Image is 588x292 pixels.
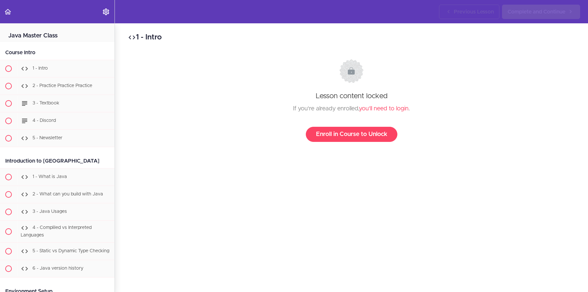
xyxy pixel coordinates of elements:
[32,174,67,179] span: 1 - What is Java
[102,8,110,16] svg: Settings Menu
[502,5,580,19] a: Complete and Continue
[4,8,12,16] svg: Back to course curriculum
[134,104,569,114] div: If you're already enrolled, .
[134,59,569,142] div: Lesson content locked
[32,66,48,71] span: 1 - Intro
[32,136,62,140] span: 5 - Newsletter
[32,83,92,88] span: 2 - Practice Practice Practice
[32,118,56,123] span: 4 - Discord
[508,8,565,16] span: Complete and Continue
[454,8,494,16] span: Previous Lesson
[439,5,499,19] a: Previous Lesson
[32,249,109,253] span: 5 - Static vs Dynamic Type Checking
[128,32,575,43] h2: 1 - Intro
[21,225,92,237] span: 4 - Compliled vs Interpreted Languages
[359,106,409,112] a: you'll need to login
[32,192,103,196] span: 2 - What can you build with Java
[32,266,83,271] span: 6 - Java version history
[306,127,397,142] a: Enroll in Course to Unlock
[32,101,59,105] span: 3 - Textbook
[32,209,67,214] span: 3 - Java Usages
